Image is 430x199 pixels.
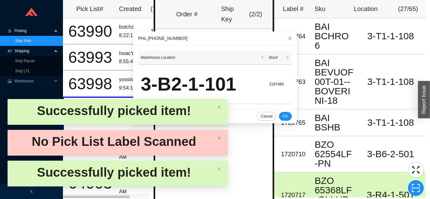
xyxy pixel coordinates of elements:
div: PHL [PHONE_NUMBER] [138,35,292,42]
div: 3-T1-1-108 [359,77,423,86]
div: 1720764 [277,31,309,41]
div: 3-B6-2-501 [359,149,423,159]
button: fullscreen [408,162,424,178]
span: Cancel [261,113,272,119]
div: 8:22:13 AM [119,31,145,40]
div: BAI BCHRO6 [314,22,354,50]
span: Shipping [14,46,52,56]
a: Ship Parcel [15,59,34,63]
span: close [217,136,221,140]
a: Ship LTL [15,69,30,73]
div: BAI BSHB [314,113,354,132]
span: Picking [14,26,52,36]
span: close [217,105,221,109]
div: 63998 [66,76,114,92]
span: Warehouse [14,76,52,86]
span: scan [408,183,423,193]
div: yossis [119,75,145,84]
button: Close [283,31,297,45]
div: 63993 [66,50,114,65]
th: Box# sortable [267,51,292,65]
span: Warehouse Location [141,54,259,61]
div: IssacY [119,49,145,58]
div: 3-T1-1-108 [359,118,423,127]
div: ( 2 / 2 ) [246,9,265,19]
div: 1720710 [277,149,309,159]
div: ( 27 / 65 ) [398,4,418,14]
button: OK [279,112,292,121]
span: OK [283,113,288,119]
div: Location [354,4,378,14]
div: 3-B2-1-101 [141,69,264,100]
div: Successfully picked item! [13,164,215,180]
button: scan [408,180,424,196]
button: Cancel [257,112,276,121]
span: fullscreen [408,165,423,174]
div: BZO 62554LF-PN [314,140,354,168]
a: Start Pick [15,39,31,43]
div: ( 7 ) [150,4,171,14]
div: 1 / 3 [150,26,170,36]
th: Warehouse Location sortable [138,51,267,65]
td: 2197480 [267,65,292,104]
div: 63990 [66,24,114,39]
div: Successfully picked item! [13,103,215,119]
span: close [288,36,292,41]
div: BAI BEVUOF00T-01--BOVERINI-18 [314,58,354,105]
div: 9:54:11 AM [119,84,145,92]
div: butchz [119,23,145,31]
span: close [217,167,221,171]
div: 8:55:40 AM [119,58,145,66]
div: No Pick List Label Scanned [13,134,215,149]
span: Box# [269,54,285,61]
div: 3-T1-1-108 [359,31,423,41]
